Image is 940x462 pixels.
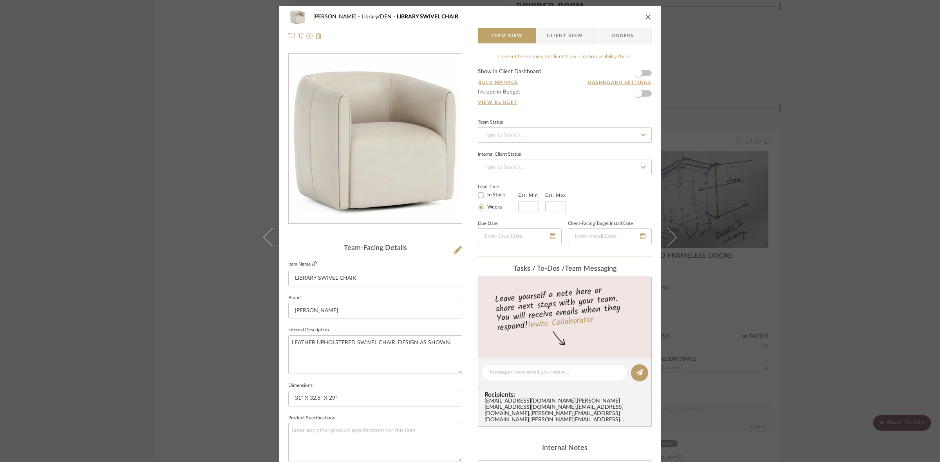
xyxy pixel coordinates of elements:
[547,28,583,43] span: Client View
[478,53,652,61] div: Content here copies to Client View - confirm visibility there.
[484,391,648,398] span: Recipients:
[527,313,594,333] a: Invite Collaborator
[288,391,462,406] input: Enter the dimensions of this item
[288,261,317,268] label: Item Name
[288,303,462,318] input: Enter Brand
[478,127,652,143] input: Type to Search…
[491,28,523,43] span: Team View
[362,14,397,20] span: Library/DEN
[486,192,505,199] label: In Stock
[313,14,362,20] span: [PERSON_NAME]
[397,14,458,20] span: LIBRARY SWIVEL CHAIR
[478,265,652,273] div: team Messaging
[478,222,497,226] label: Due Date
[478,153,521,156] div: Internal Client Status
[288,271,462,286] input: Enter Item Name
[316,33,322,39] img: Remove from project
[513,265,565,272] span: Tasks / To-Dos /
[484,398,648,423] div: [EMAIL_ADDRESS][DOMAIN_NAME] , [PERSON_NAME][EMAIL_ADDRESS][DOMAIN_NAME] , [EMAIL_ADDRESS][DOMAIN...
[289,54,462,224] div: 0
[568,222,633,226] label: Client-Facing Target Install Date
[288,9,307,25] img: b54f38fd-a084-406d-8160-a8219aa2f8de_48x40.jpg
[288,296,301,300] label: Brand
[478,99,652,106] a: View Budget
[478,120,503,124] div: Team Status
[288,416,335,420] label: Product Specifications
[477,282,653,334] div: Leave yourself a note here or share next steps with your team. You will receive emails when they ...
[478,160,652,175] input: Type to Search…
[478,183,518,190] label: Lead Time
[486,204,503,211] label: Weeks
[478,190,518,212] mat-radio-group: Select item type
[478,228,562,244] input: Enter Due Date
[568,228,652,244] input: Enter Install Date
[478,79,519,86] button: Bulk Manage
[603,28,643,43] span: Orders
[478,444,652,453] div: Internal Notes
[288,244,462,253] div: Team-Facing Details
[545,192,566,198] label: Est. Max
[518,192,538,198] label: Est. Min
[288,384,313,388] label: Dimensions
[288,328,329,332] label: Internal Description
[290,54,460,224] img: b54f38fd-a084-406d-8160-a8219aa2f8de_436x436.jpg
[587,79,652,86] button: Dashboard Settings
[645,13,652,20] button: close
